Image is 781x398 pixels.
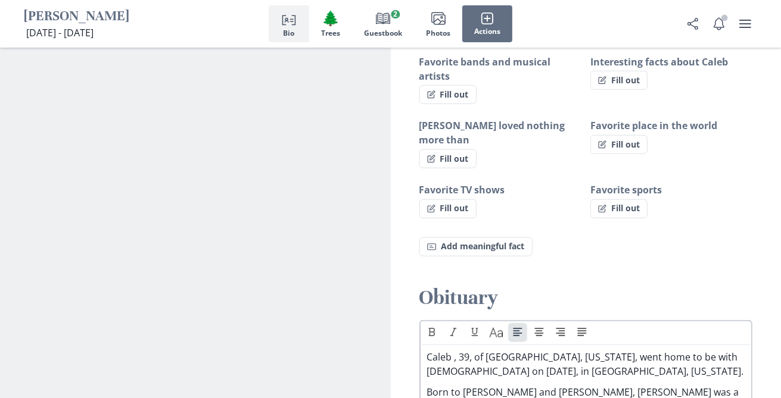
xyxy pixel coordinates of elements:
span: Photos [426,29,450,37]
button: Fill out [590,135,648,154]
span: Trees [321,29,340,37]
button: Trees [309,5,352,42]
h3: Favorite sports [590,183,752,197]
button: Heading [487,323,506,342]
h3: [PERSON_NAME] loved nothing more than [419,118,581,147]
button: Guestbook [352,5,414,42]
span: [DATE] - [DATE] [26,26,94,39]
button: user menu [733,12,757,36]
button: Underline [465,323,484,342]
span: Actions [474,27,500,36]
button: Fill out [590,71,648,90]
button: Align right [551,323,570,342]
button: Bold [422,323,441,342]
button: Align left [508,323,527,342]
h1: [PERSON_NAME] [24,8,129,26]
button: Italic [444,323,463,342]
button: Align center [530,323,549,342]
span: 2 [391,10,400,18]
button: Bio [269,5,309,42]
button: Fill out [590,199,648,218]
button: Align justify [572,323,592,342]
h2: Obituary [419,285,753,311]
h3: Favorite bands and musical artists [419,55,581,83]
span: Tree [322,10,340,27]
p: Caleb , 39, of [GEOGRAPHIC_DATA], [US_STATE], went home to be with [DEMOGRAPHIC_DATA] on [DATE], ... [427,350,745,378]
button: Add meaningful fact [419,237,533,256]
button: Fill out [419,85,477,104]
h3: Favorite TV shows [419,183,581,197]
span: Bio [284,29,295,37]
button: Fill out [419,199,477,218]
h3: Interesting facts about Caleb [590,55,752,69]
button: Share Obituary [681,12,705,36]
span: Guestbook [364,29,402,37]
button: Photos [414,5,462,42]
h3: Favorite place in the world [590,118,752,133]
button: Actions [462,5,512,42]
button: Fill out [419,149,477,168]
button: Notifications [707,12,731,36]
